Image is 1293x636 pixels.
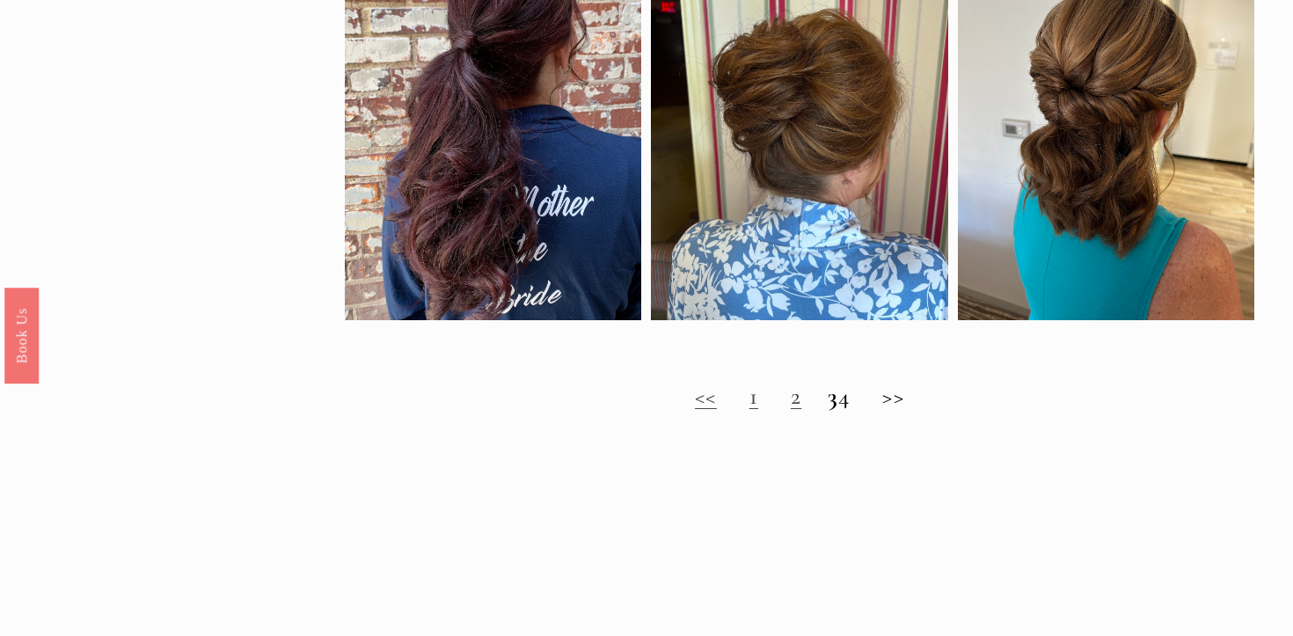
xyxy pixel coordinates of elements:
strong: 3 [828,382,838,411]
a: << [695,382,717,411]
a: 1 [749,382,758,411]
h2: 4 >> [345,383,1254,411]
a: 2 [791,382,801,411]
a: Book Us [4,287,39,383]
